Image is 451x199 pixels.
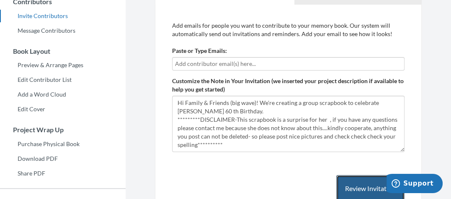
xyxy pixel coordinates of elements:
label: Customize the Note in Your Invitation (we inserted your project description if available to help ... [172,77,405,94]
input: Add contributor email(s) here... [175,59,402,68]
h3: Project Wrap Up [0,126,126,134]
iframe: Opens a widget where you can chat to one of our agents [387,174,443,195]
textarea: Hi Family & Friends (big wave)! We're creating a group scrapbook to celebrate [PERSON_NAME] 60 th... [172,96,405,152]
p: Add emails for people you want to contribute to your memory book. Our system will automatically s... [172,21,405,38]
h3: Book Layout [0,47,126,55]
label: Paste or Type Emails: [172,47,227,55]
